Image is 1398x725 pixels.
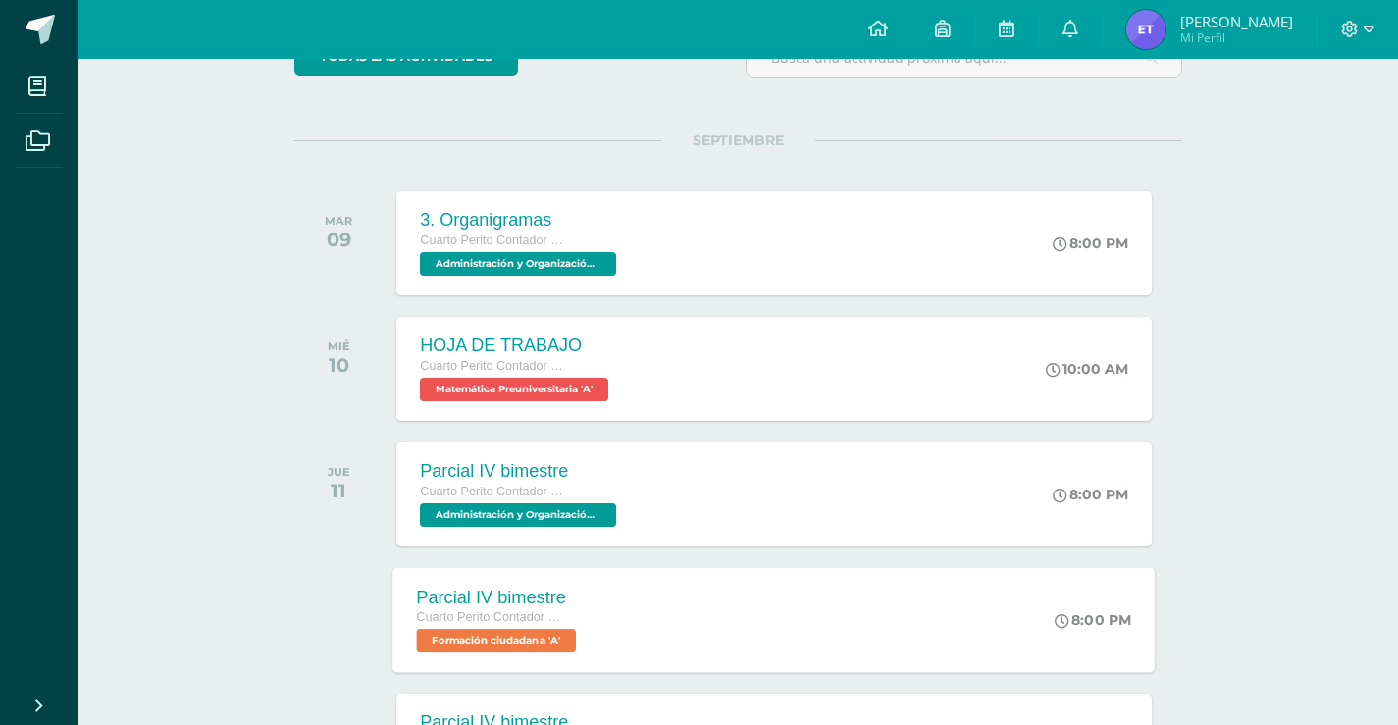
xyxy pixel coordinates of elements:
span: Cuarto Perito Contador Perito Contador [420,233,567,247]
div: 8:00 PM [1053,234,1128,252]
span: Mi Perfil [1180,29,1293,46]
div: Parcial IV bimestre [417,587,582,607]
div: 3. Organigramas [420,210,621,231]
div: HOJA DE TRABAJO [420,336,613,356]
span: SEPTIEMBRE [661,131,815,149]
div: 11 [328,479,350,502]
div: 8:00 PM [1053,486,1128,503]
img: dd9ebd4049f215dc4046413082c5f689.png [1126,10,1165,49]
span: Cuarto Perito Contador Perito Contador [420,485,567,498]
span: Formación ciudadana 'A' [417,629,577,652]
span: Cuarto Perito Contador Perito Contador [420,359,567,373]
div: 8:00 PM [1056,611,1132,629]
div: 09 [325,228,352,251]
span: Administración y Organización de Oficina 'A' [420,252,616,276]
span: [PERSON_NAME] [1180,12,1293,31]
div: Parcial IV bimestre [420,461,621,482]
div: MIÉ [328,339,350,353]
div: 10:00 AM [1046,360,1128,378]
span: Administración y Organización de Oficina 'A' [420,503,616,527]
div: MAR [325,214,352,228]
div: 10 [328,353,350,377]
span: Cuarto Perito Contador Perito Contador [417,610,566,624]
div: JUE [328,465,350,479]
span: Matemática Preuniversitaria 'A' [420,378,608,401]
